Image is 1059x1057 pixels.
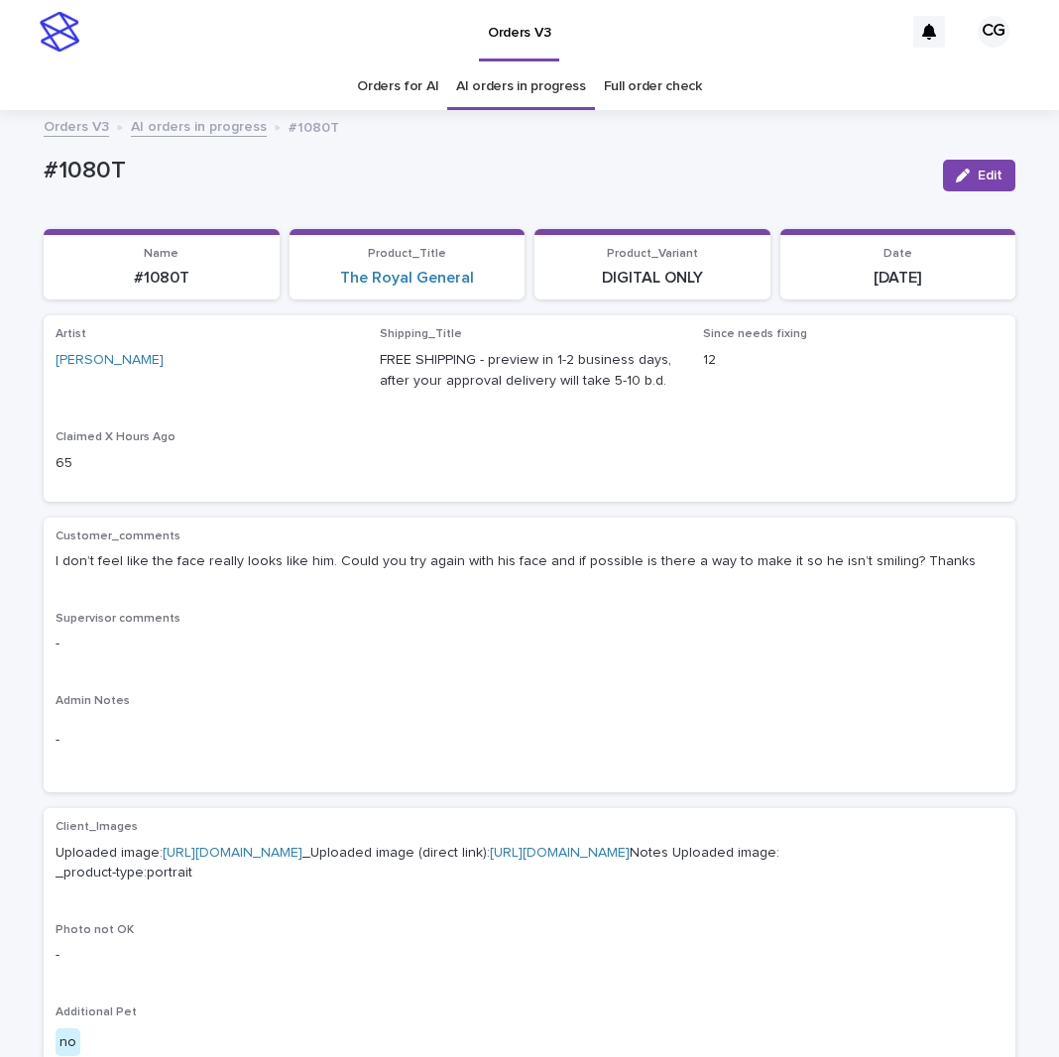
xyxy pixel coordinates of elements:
[144,248,178,260] span: Name
[163,846,302,860] a: [URL][DOMAIN_NAME]
[943,160,1015,191] button: Edit
[607,248,698,260] span: Product_Variant
[56,945,1003,966] p: -
[56,269,268,288] p: #1080T
[490,846,630,860] a: [URL][DOMAIN_NAME]
[340,269,474,288] a: The Royal General
[56,613,180,625] span: Supervisor comments
[56,328,86,340] span: Artist
[357,63,438,110] a: Orders for AI
[978,169,1002,182] span: Edit
[703,328,807,340] span: Since needs fixing
[56,821,138,833] span: Client_Images
[56,431,176,443] span: Claimed X Hours Ago
[56,551,1003,572] p: I don’t feel like the face really looks like him. Could you try again with his face and if possib...
[792,269,1004,288] p: [DATE]
[380,328,462,340] span: Shipping_Title
[456,63,586,110] a: AI orders in progress
[56,453,356,474] p: 65
[703,350,1003,371] p: 12
[604,63,702,110] a: Full order check
[368,248,446,260] span: Product_Title
[380,350,680,392] p: FREE SHIPPING - preview in 1-2 business days, after your approval delivery will take 5-10 b.d.
[131,114,267,137] a: AI orders in progress
[56,730,1003,751] p: -
[56,350,164,371] a: [PERSON_NAME]
[546,269,759,288] p: DIGITAL ONLY
[56,924,134,936] span: Photo not OK
[883,248,912,260] span: Date
[56,634,1003,654] p: -
[44,114,109,137] a: Orders V3
[289,115,339,137] p: #1080T
[56,843,1003,884] p: Uploaded image: _Uploaded image (direct link): Notes Uploaded image: _product-type:portrait
[40,12,79,52] img: stacker-logo-s-only.png
[978,16,1009,48] div: CG
[56,1028,80,1057] div: no
[44,157,927,185] p: #1080T
[56,1006,137,1018] span: Additional Pet
[56,530,180,542] span: Customer_comments
[56,695,130,707] span: Admin Notes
